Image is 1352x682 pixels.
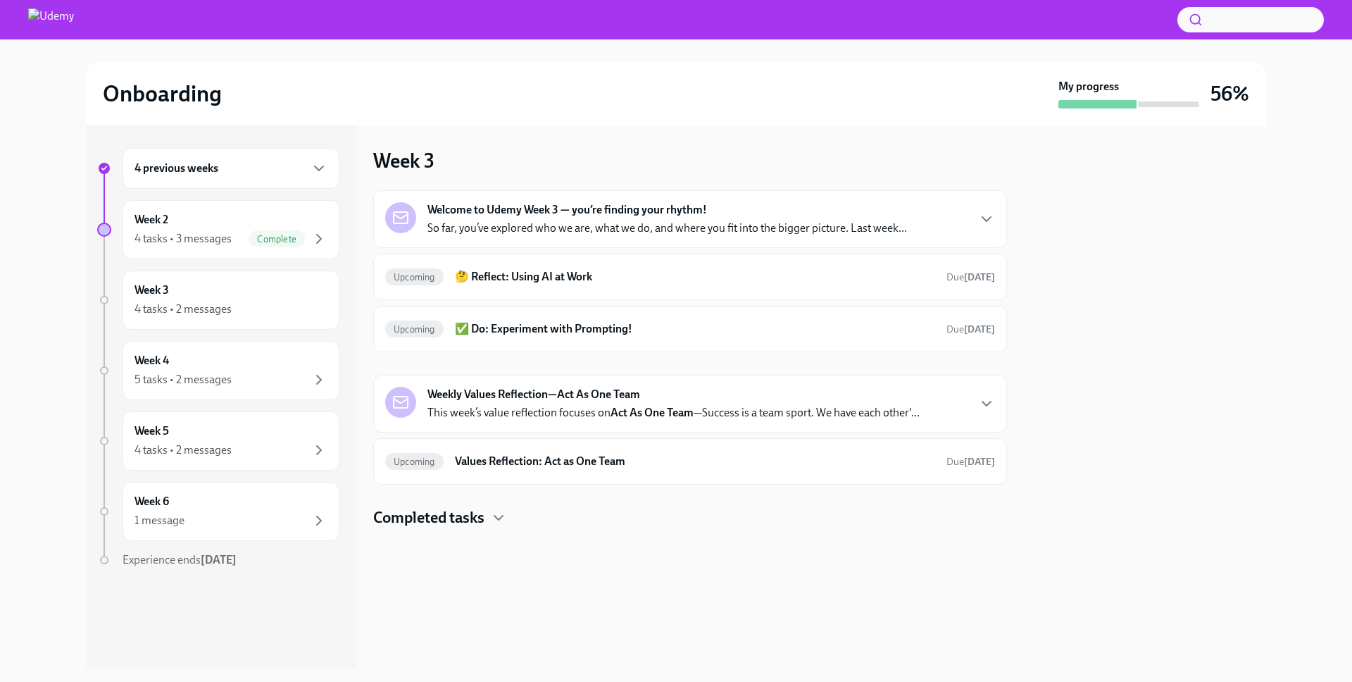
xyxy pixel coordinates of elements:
span: Due [946,456,995,468]
strong: Weekly Values Reflection—Act As One Team [427,387,640,402]
div: 5 tasks • 2 messages [134,372,232,387]
a: Week 24 tasks • 3 messagesComplete [97,200,339,259]
h6: Week 4 [134,353,169,368]
a: Week 61 message [97,482,339,541]
h3: Week 3 [373,148,434,173]
span: Due [946,323,995,335]
strong: My progress [1058,79,1119,94]
div: Completed tasks [373,507,1007,528]
strong: Welcome to Udemy Week 3 — you’re finding your rhythm! [427,202,707,218]
a: UpcomingValues Reflection: Act as One TeamDue[DATE] [385,450,995,473]
div: 4 tasks • 2 messages [134,442,232,458]
a: Week 34 tasks • 2 messages [97,271,339,330]
img: Udemy [28,8,74,31]
h6: ✅ Do: Experiment with Prompting! [455,321,935,337]
strong: [DATE] [964,323,995,335]
span: Upcoming [385,272,444,283]
h4: Completed tasks [373,507,484,528]
h6: Week 2 [134,212,168,228]
a: Upcoming🤔 Reflect: Using AI at WorkDue[DATE] [385,266,995,288]
div: 1 message [134,513,184,528]
a: Upcoming✅ Do: Experiment with Prompting!Due[DATE] [385,318,995,340]
h6: Values Reflection: Act as One Team [455,454,935,469]
a: Week 45 tasks • 2 messages [97,341,339,400]
p: So far, you’ve explored who we are, what we do, and where you fit into the bigger picture. Last w... [427,221,907,236]
h6: Week 5 [134,423,169,439]
span: Due [946,271,995,283]
strong: [DATE] [964,271,995,283]
h6: Week 3 [134,283,169,298]
span: Upcoming [385,324,444,335]
h6: 4 previous weeks [134,161,218,176]
strong: Act As One Team [611,406,694,419]
span: Experience ends [123,553,237,566]
h6: Week 6 [134,494,169,509]
p: This week’s value reflection focuses on —Success is a team sport. We have each other'... [427,405,920,421]
a: Week 54 tasks • 2 messages [97,411,339,471]
h2: Onboarding [103,80,222,108]
strong: [DATE] [201,553,237,566]
div: 4 tasks • 2 messages [134,302,232,317]
span: Upcoming [385,457,444,467]
div: 4 previous weeks [123,148,339,189]
span: Complete [249,234,305,244]
h6: 🤔 Reflect: Using AI at Work [455,269,935,285]
h3: 56% [1210,81,1249,106]
span: September 6th, 2025 13:00 [946,271,995,284]
span: September 6th, 2025 13:00 [946,323,995,336]
strong: [DATE] [964,456,995,468]
span: September 9th, 2025 13:00 [946,455,995,469]
div: 4 tasks • 3 messages [134,231,232,247]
